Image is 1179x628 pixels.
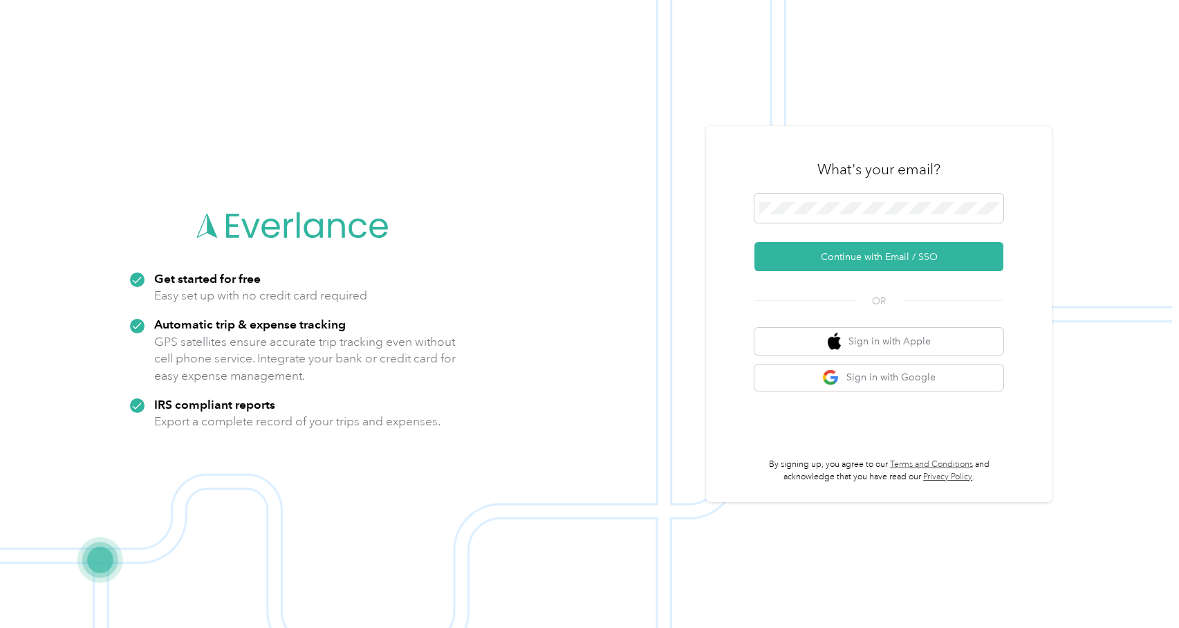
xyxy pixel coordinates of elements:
[923,472,972,482] a: Privacy Policy
[154,333,456,385] p: GPS satellites ensure accurate trip tracking even without cell phone service. Integrate your bank...
[754,364,1003,391] button: google logoSign in with Google
[828,333,842,350] img: apple logo
[154,397,275,412] strong: IRS compliant reports
[754,328,1003,355] button: apple logoSign in with Apple
[154,271,261,286] strong: Get started for free
[154,413,440,430] p: Export a complete record of your trips and expenses.
[855,294,903,308] span: OR
[154,317,346,331] strong: Automatic trip & expense tracking
[1102,551,1179,628] iframe: Everlance-gr Chat Button Frame
[817,160,940,179] h3: What's your email?
[154,287,367,304] p: Easy set up with no credit card required
[754,242,1003,271] button: Continue with Email / SSO
[822,369,839,387] img: google logo
[754,459,1003,483] p: By signing up, you agree to our and acknowledge that you have read our .
[890,459,973,470] a: Terms and Conditions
